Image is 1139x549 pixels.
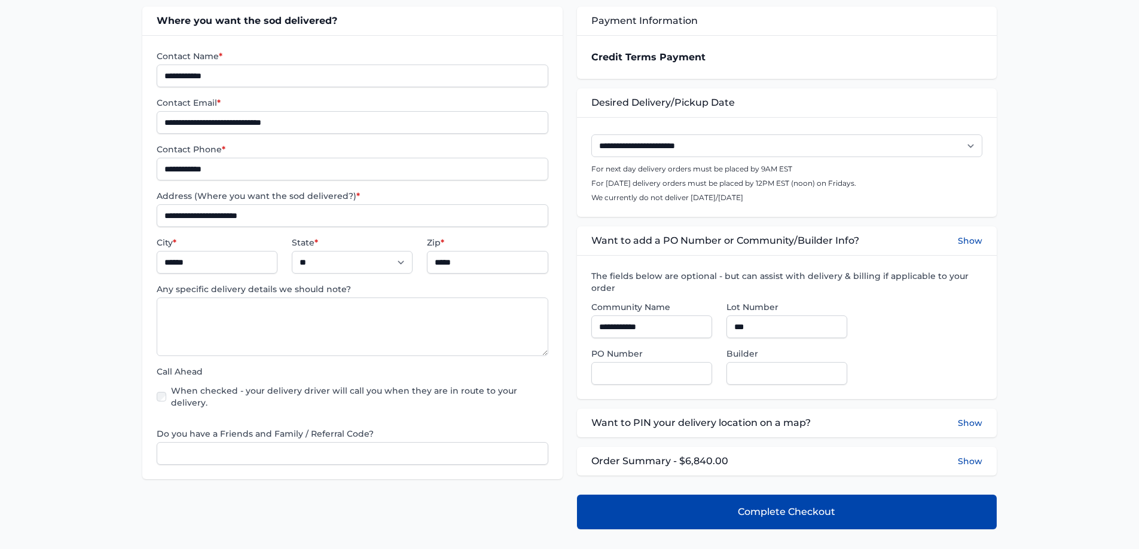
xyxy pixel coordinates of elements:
[591,416,811,430] span: Want to PIN your delivery location on a map?
[591,51,706,63] strong: Credit Terms Payment
[591,301,712,313] label: Community Name
[157,190,548,202] label: Address (Where you want the sod delivered?)
[157,366,548,378] label: Call Ahead
[142,7,562,35] div: Where you want the sod delivered?
[427,237,548,249] label: Zip
[157,237,277,249] label: City
[157,143,548,155] label: Contact Phone
[738,505,835,519] span: Complete Checkout
[591,164,982,174] p: For next day delivery orders must be placed by 9AM EST
[591,193,982,203] p: We currently do not deliver [DATE]/[DATE]
[726,348,847,360] label: Builder
[577,88,997,117] div: Desired Delivery/Pickup Date
[157,97,548,109] label: Contact Email
[958,416,982,430] button: Show
[591,454,728,468] span: Order Summary - $6,840.00
[157,428,548,440] label: Do you have a Friends and Family / Referral Code?
[292,237,413,249] label: State
[157,50,548,62] label: Contact Name
[591,348,712,360] label: PO Number
[591,234,859,248] span: Want to add a PO Number or Community/Builder Info?
[591,270,982,294] label: The fields below are optional - but can assist with delivery & billing if applicable to your order
[958,455,982,467] button: Show
[157,283,548,295] label: Any specific delivery details we should note?
[577,495,997,529] button: Complete Checkout
[726,301,847,313] label: Lot Number
[171,385,548,409] label: When checked - your delivery driver will call you when they are in route to your delivery.
[591,179,982,188] p: For [DATE] delivery orders must be placed by 12PM EST (noon) on Fridays.
[577,7,997,35] div: Payment Information
[958,234,982,248] button: Show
